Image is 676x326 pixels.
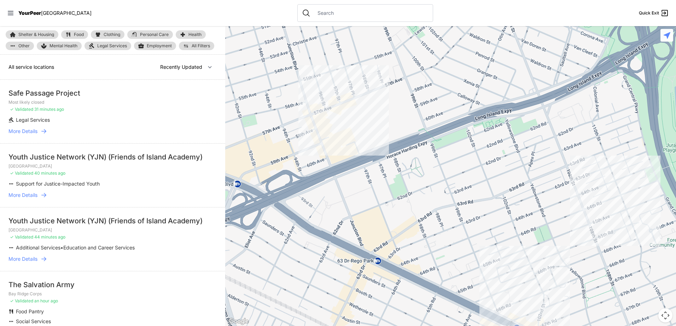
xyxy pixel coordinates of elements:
span: ✓ Validated [10,234,33,240]
span: ✓ Validated [10,170,33,176]
span: More Details [8,128,37,135]
div: The Salvation Army [8,280,217,290]
span: Legal Services [16,117,50,123]
a: More Details [8,192,217,199]
p: Most likely closed [8,99,217,105]
span: Shelter & Housing [18,32,54,37]
span: 40 minutes ago [34,170,65,176]
span: Food [74,32,84,37]
a: Health [176,30,206,39]
input: Search [313,10,429,17]
p: [GEOGRAPHIC_DATA] [8,163,217,169]
div: Youth Justice Network (YJN) (Friends of Island Academy) [8,152,217,162]
span: More Details [8,192,37,199]
span: Mental Health [49,43,77,49]
span: Personal Care [140,32,169,37]
span: Social Services [16,318,51,324]
a: Food [61,30,88,39]
span: 31 minutes ago [34,107,64,112]
div: Youth Justice Network (YJN) (Friends of Island Academy) [8,216,217,226]
img: Google [227,317,250,326]
div: Golden Phoenix 3 (GP3) [225,26,676,326]
span: YourPeer [18,10,41,16]
span: • [60,244,63,250]
span: Employment [147,43,172,49]
p: [GEOGRAPHIC_DATA] [8,227,217,233]
span: Legal Services [97,43,127,49]
a: Other [6,42,34,50]
a: More Details [8,255,217,262]
span: Clothing [104,32,120,37]
span: Support for Justice-Impacted Youth [16,181,100,187]
span: Quick Exit [639,10,659,16]
span: All service locations [8,64,54,70]
span: More Details [8,255,37,262]
p: Bay Ridge Corps [8,291,217,297]
button: Map camera controls [658,308,672,322]
a: Quick Exit [639,9,669,17]
a: Employment [134,42,176,50]
a: More Details [8,128,217,135]
div: Safe Passage Project [8,88,217,98]
span: [GEOGRAPHIC_DATA] [41,10,92,16]
span: 44 minutes ago [34,234,65,240]
span: Additional Services [16,244,60,250]
span: Other [18,44,30,48]
span: All Filters [192,44,210,48]
a: Personal Care [127,30,173,39]
a: Legal Services [84,42,131,50]
span: Health [188,32,202,37]
span: ✓ Validated [10,107,33,112]
a: Open this area in Google Maps (opens a new window) [227,317,250,326]
a: Clothing [91,30,124,39]
a: YourPeer[GEOGRAPHIC_DATA] [18,11,92,15]
a: All Filters [179,42,214,50]
span: Education and Career Services [63,244,135,250]
a: Mental Health [37,42,82,50]
span: Food Pantry [16,308,44,314]
span: ✓ Validated [10,298,33,303]
a: Shelter & Housing [6,30,58,39]
span: an hour ago [34,298,58,303]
